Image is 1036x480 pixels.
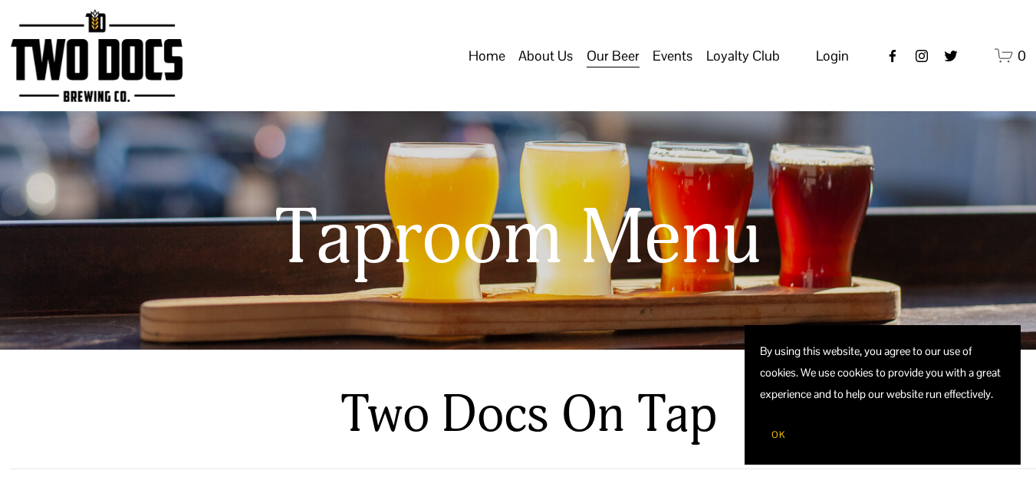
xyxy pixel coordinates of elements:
[469,41,505,71] a: Home
[11,9,183,102] img: Two Docs Brewing Co.
[995,46,1026,65] a: 0 items in cart
[653,41,692,71] a: folder dropdown
[706,41,780,71] a: folder dropdown
[816,43,849,69] a: Login
[706,43,780,69] span: Loyalty Club
[587,41,640,71] a: folder dropdown
[518,43,573,69] span: About Us
[1018,47,1026,64] span: 0
[587,43,640,69] span: Our Beer
[760,420,797,449] button: OK
[518,41,573,71] a: folder dropdown
[885,48,900,64] a: Facebook
[914,48,929,64] a: instagram-unauth
[943,48,959,64] a: twitter-unauth
[137,196,899,281] h1: Taproom Menu
[745,325,1021,465] section: Cookie banner
[816,47,849,64] span: Login
[760,340,1005,405] p: By using this website, you agree to our use of cookies. We use cookies to provide you with a grea...
[653,43,692,69] span: Events
[276,383,781,446] h2: Two Docs On Tap
[771,429,785,441] span: OK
